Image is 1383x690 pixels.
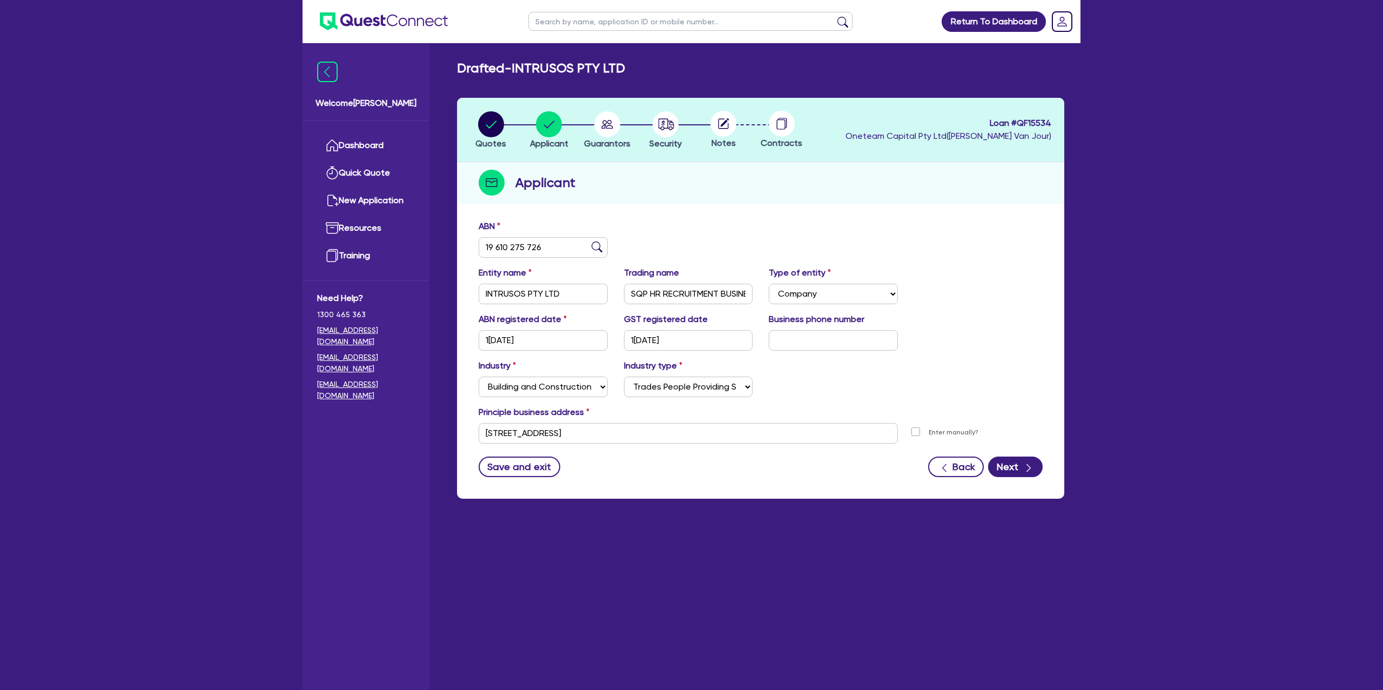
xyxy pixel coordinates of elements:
[479,330,608,351] input: DD / MM / YYYY
[845,131,1051,141] span: Oneteam Capital Pty Ltd ( [PERSON_NAME] Van Jour )
[479,266,532,279] label: Entity name
[479,170,505,196] img: step-icon
[649,138,682,149] span: Security
[475,111,507,151] button: Quotes
[929,427,978,438] label: Enter manually?
[529,111,569,151] button: Applicant
[769,266,831,279] label: Type of entity
[317,309,415,320] span: 1300 465 363
[649,111,682,151] button: Security
[317,62,338,82] img: icon-menu-close
[528,12,852,31] input: Search by name, application ID or mobile number...
[1048,8,1076,36] a: Dropdown toggle
[479,220,500,233] label: ABN
[584,138,630,149] span: Guarantors
[326,222,339,235] img: resources
[317,352,415,374] a: [EMAIL_ADDRESS][DOMAIN_NAME]
[624,313,708,326] label: GST registered date
[475,138,506,149] span: Quotes
[479,313,567,326] label: ABN registered date
[326,194,339,207] img: new-application
[988,457,1043,477] button: Next
[317,159,415,187] a: Quick Quote
[479,457,560,477] button: Save and exit
[624,330,753,351] input: DD / MM / YYYY
[317,132,415,159] a: Dashboard
[317,325,415,347] a: [EMAIL_ADDRESS][DOMAIN_NAME]
[928,457,984,477] button: Back
[769,313,864,326] label: Business phone number
[515,173,575,192] h2: Applicant
[317,292,415,305] span: Need Help?
[326,249,339,262] img: training
[317,215,415,242] a: Resources
[845,117,1051,130] span: Loan # QF15534
[711,138,736,148] span: Notes
[592,242,602,252] img: abn-lookup icon
[317,242,415,270] a: Training
[315,97,417,110] span: Welcome [PERSON_NAME]
[326,166,339,179] img: quick-quote
[317,187,415,215] a: New Application
[320,12,448,30] img: quest-connect-logo-blue
[942,11,1046,32] a: Return To Dashboard
[457,61,625,76] h2: Drafted - INTRUSOS PTY LTD
[479,359,516,372] label: Industry
[583,111,631,151] button: Guarantors
[530,138,568,149] span: Applicant
[317,379,415,401] a: [EMAIL_ADDRESS][DOMAIN_NAME]
[479,406,589,419] label: Principle business address
[624,359,682,372] label: Industry type
[624,266,679,279] label: Trading name
[761,138,802,148] span: Contracts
